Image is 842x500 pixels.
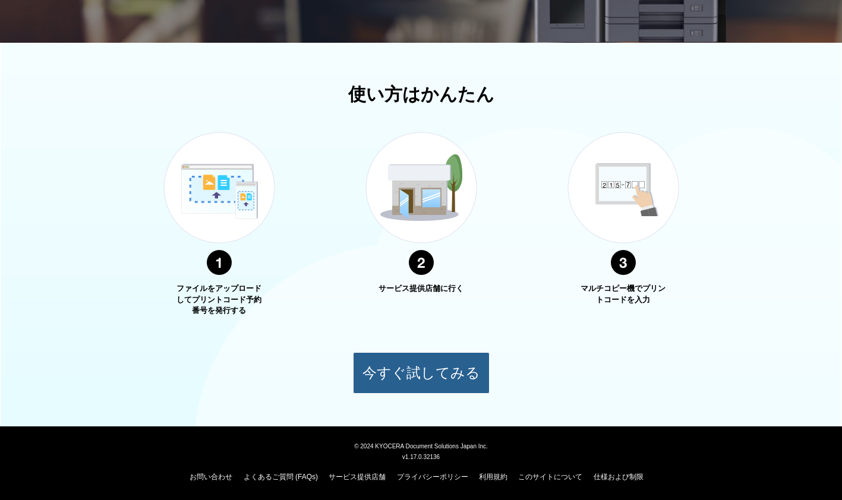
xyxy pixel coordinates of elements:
[397,473,468,481] a: プライバシーポリシー
[354,442,488,450] span: © 2024 KYOCERA Document Solutions Japan Inc.
[479,473,507,481] a: 利用規約
[329,473,386,481] a: サービス提供店舗
[190,473,232,481] a: お問い合わせ
[377,283,466,295] p: サービス提供店舗に行く
[175,283,264,317] p: ファイルをアップロードしてプリントコード予約番号を発行する
[518,473,582,481] a: このサイトについて
[594,473,644,481] a: 仕様および制限
[244,473,318,481] a: よくあるご質問 (FAQs)
[579,283,668,305] p: マルチコピー機でプリントコードを入力
[353,352,490,394] button: 今すぐ試してみる
[402,453,440,460] span: v1.17.0.32136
